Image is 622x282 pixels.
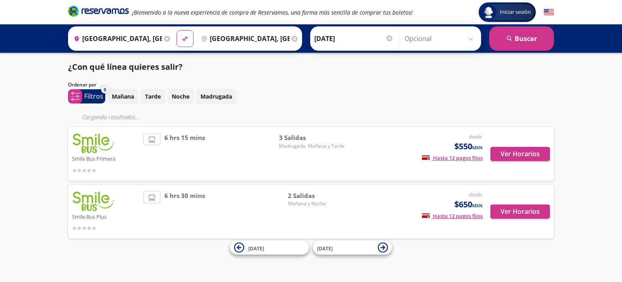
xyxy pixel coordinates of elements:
[167,88,194,104] button: Noche
[288,200,345,207] span: Mañana y Noche
[496,8,534,16] span: Iniciar sesión
[469,191,483,198] em: desde:
[454,140,483,153] span: $550
[279,133,345,142] span: 3 Salidas
[313,241,392,255] button: [DATE]
[198,28,290,49] input: Buscar Destino
[145,92,161,101] p: Tarde
[68,81,96,88] p: Ordenar por
[422,154,483,161] span: Hasta 12 pagos fijos
[405,28,477,49] input: Opcional
[164,133,205,175] span: 6 hrs 15 mins
[490,205,550,219] button: Ver Horarios
[279,142,345,150] span: Madrugada, Mañana y Tarde
[490,147,550,161] button: Ver Horarios
[72,153,139,163] p: Smile Bus Primera
[422,212,483,220] span: Hasta 12 pagos fijos
[288,191,345,200] span: 2 Salidas
[196,88,236,104] button: Madrugada
[230,241,309,255] button: [DATE]
[68,5,129,17] i: Brand Logo
[132,9,413,16] em: ¡Bienvenido a la nueva experiencia de compra de Reservamos, una forma más sencilla de comprar tus...
[72,191,115,211] img: Smile Bus Plus
[164,191,205,233] span: 6 hrs 30 mins
[107,88,138,104] button: Mañana
[172,92,190,101] p: Noche
[72,211,139,221] p: Smile Bus Plus
[317,245,333,252] span: [DATE]
[141,88,165,104] button: Tarde
[82,113,140,121] em: Cargando resultados ...
[68,5,129,19] a: Brand Logo
[112,92,134,101] p: Mañana
[472,202,483,209] small: MXN
[68,61,183,73] p: ¿Con qué línea quieres salir?
[489,26,554,51] button: Buscar
[68,89,105,103] button: 0Filtros
[248,245,264,252] span: [DATE]
[544,7,554,17] button: English
[70,28,162,49] input: Buscar Origen
[454,198,483,211] span: $650
[84,91,103,101] p: Filtros
[472,144,483,151] small: MXN
[469,133,483,140] em: desde:
[200,92,232,101] p: Madrugada
[104,86,106,93] span: 0
[72,133,115,153] img: Smile Bus Primera
[314,28,394,49] input: Elegir Fecha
